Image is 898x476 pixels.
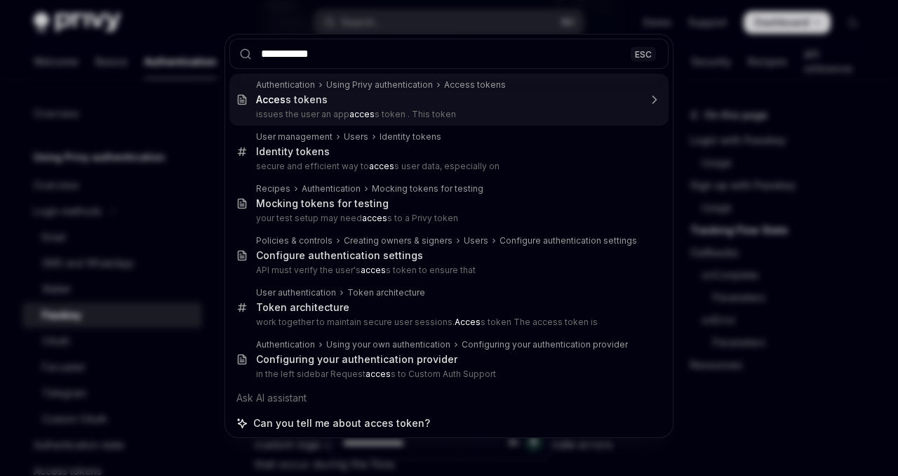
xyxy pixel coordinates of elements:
[344,131,368,143] div: Users
[302,183,361,194] div: Authentication
[326,339,450,350] div: Using your own authentication
[256,197,389,210] div: Mocking tokens for testing
[500,235,637,246] div: Configure authentication settings
[326,79,433,91] div: Using Privy authentication
[256,265,639,276] p: API must verify the user's s token to ensure that
[229,385,669,411] div: Ask AI assistant
[256,301,349,314] div: Token architecture
[349,109,375,119] b: acces
[256,287,336,298] div: User authentication
[256,213,639,224] p: your test setup may need s to a Privy token
[347,287,425,298] div: Token architecture
[372,183,483,194] div: Mocking tokens for testing
[256,131,333,143] div: User management
[631,46,656,61] div: ESC
[256,93,328,106] div: s tokens
[256,161,639,172] p: secure and efficient way to s user data, especially on
[256,79,315,91] div: Authentication
[444,79,506,91] div: Access tokens
[256,235,333,246] div: Policies & controls
[253,416,430,430] span: Can you tell me about acces token?
[256,93,286,105] b: Acces
[256,183,290,194] div: Recipes
[361,265,386,275] b: acces
[256,339,315,350] div: Authentication
[455,317,481,327] b: Acces
[256,145,330,158] div: Identity tokens
[366,369,391,379] b: acces
[256,353,457,366] div: Configuring your authentication provider
[256,249,423,262] div: Configure authentication settings
[362,213,387,223] b: acces
[369,161,394,171] b: acces
[464,235,488,246] div: Users
[380,131,441,143] div: Identity tokens
[462,339,628,350] div: Configuring your authentication provider
[256,109,639,120] p: issues the user an app s token . This token
[256,369,639,380] p: in the left sidebar Request s to Custom Auth Support
[344,235,453,246] div: Creating owners & signers
[256,317,639,328] p: work together to maintain secure user sessions. s token The access token is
